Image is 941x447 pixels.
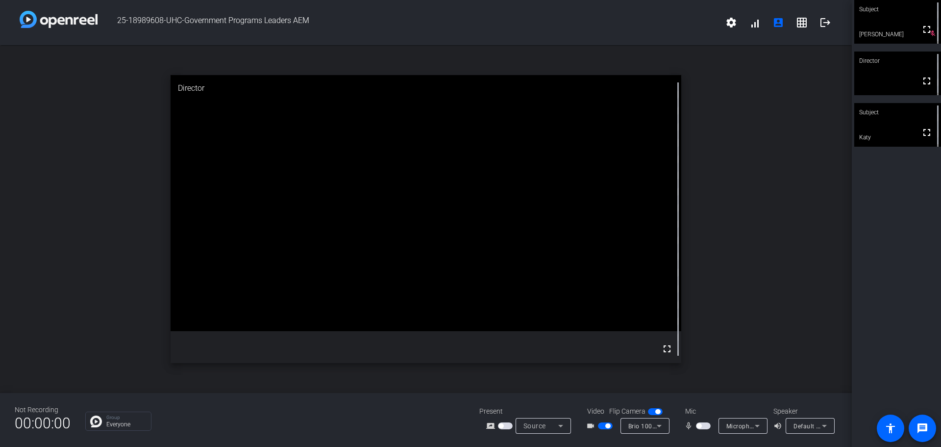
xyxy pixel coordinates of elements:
[609,406,645,417] span: Flip Camera
[675,406,773,417] div: Mic
[684,420,696,432] mat-icon: mic_none
[171,75,682,102] div: Director
[106,415,146,420] p: Group
[725,17,737,28] mat-icon: settings
[586,420,598,432] mat-icon: videocam_outline
[20,11,98,28] img: white-gradient.svg
[743,11,767,34] button: signal_cellular_alt
[523,422,546,430] span: Source
[854,103,941,122] div: Subject
[819,17,831,28] mat-icon: logout
[98,11,719,34] span: 25-18989608-UHC-Government Programs Leaders AEM
[916,422,928,434] mat-icon: message
[772,17,784,28] mat-icon: account_box
[796,17,808,28] mat-icon: grid_on
[661,343,673,355] mat-icon: fullscreen
[921,75,933,87] mat-icon: fullscreen
[106,421,146,427] p: Everyone
[15,405,71,415] div: Not Recording
[773,406,832,417] div: Speaker
[479,406,577,417] div: Present
[921,127,933,138] mat-icon: fullscreen
[921,24,933,35] mat-icon: fullscreen
[773,420,785,432] mat-icon: volume_up
[90,416,102,427] img: Chat Icon
[726,422,814,430] span: Microphone (Realtek(R) Audio)
[486,420,498,432] mat-icon: screen_share_outline
[885,422,896,434] mat-icon: accessibility
[854,52,941,70] div: Director
[587,406,604,417] span: Video
[628,422,689,430] span: Brio 100 (046d:094c)
[15,411,71,435] span: 00:00:00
